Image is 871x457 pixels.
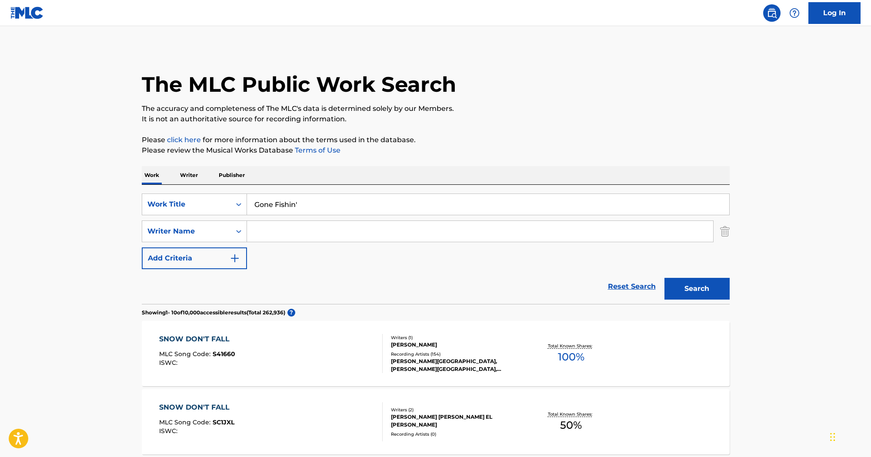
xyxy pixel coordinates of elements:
[142,103,730,114] p: The accuracy and completeness of The MLC's data is determined solely by our Members.
[548,343,594,349] p: Total Known Shares:
[287,309,295,317] span: ?
[391,341,522,349] div: [PERSON_NAME]
[786,4,803,22] div: Help
[147,199,226,210] div: Work Title
[142,71,456,97] h1: The MLC Public Work Search
[828,415,871,457] iframe: Chat Widget
[763,4,781,22] a: Public Search
[159,359,180,367] span: ISWC :
[142,321,730,386] a: SNOW DON'T FALLMLC Song Code:S41660ISWC:Writers (1)[PERSON_NAME]Recording Artists (154)[PERSON_NA...
[159,402,234,413] div: SNOW DON'T FALL
[159,334,235,344] div: SNOW DON'T FALL
[142,114,730,124] p: It is not an authoritative source for recording information.
[391,334,522,341] div: Writers ( 1 )
[142,166,162,184] p: Work
[391,357,522,373] div: [PERSON_NAME][GEOGRAPHIC_DATA], [PERSON_NAME][GEOGRAPHIC_DATA], [PERSON_NAME][GEOGRAPHIC_DATA], [...
[293,146,340,154] a: Terms of Use
[230,253,240,264] img: 9d2ae6d4665cec9f34b9.svg
[142,247,247,269] button: Add Criteria
[391,431,522,437] div: Recording Artists ( 0 )
[142,389,730,454] a: SNOW DON'T FALLMLC Song Code:SC1JXLISWC:Writers (2)[PERSON_NAME] [PERSON_NAME] EL [PERSON_NAME]Re...
[216,166,247,184] p: Publisher
[142,145,730,156] p: Please review the Musical Works Database
[142,193,730,304] form: Search Form
[391,413,522,429] div: [PERSON_NAME] [PERSON_NAME] EL [PERSON_NAME]
[789,8,800,18] img: help
[142,135,730,145] p: Please for more information about the terms used in the database.
[808,2,861,24] a: Log In
[604,277,660,296] a: Reset Search
[767,8,777,18] img: search
[560,417,582,433] span: 50 %
[720,220,730,242] img: Delete Criterion
[10,7,44,19] img: MLC Logo
[177,166,200,184] p: Writer
[159,427,180,435] span: ISWC :
[664,278,730,300] button: Search
[391,351,522,357] div: Recording Artists ( 154 )
[147,226,226,237] div: Writer Name
[213,418,234,426] span: SC1JXL
[159,350,213,358] span: MLC Song Code :
[830,424,835,450] div: Drag
[558,349,584,365] span: 100 %
[548,411,594,417] p: Total Known Shares:
[167,136,201,144] a: click here
[213,350,235,358] span: S41660
[142,309,285,317] p: Showing 1 - 10 of 10,000 accessible results (Total 262,936 )
[391,407,522,413] div: Writers ( 2 )
[159,418,213,426] span: MLC Song Code :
